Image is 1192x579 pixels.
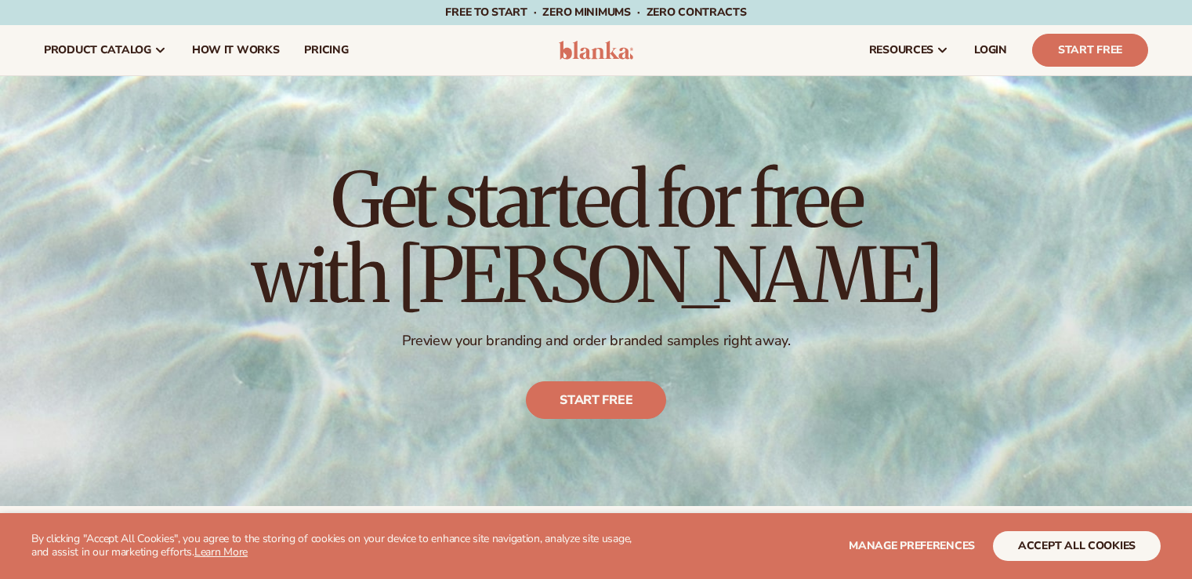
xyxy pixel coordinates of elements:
[194,544,248,559] a: Learn More
[526,382,666,420] a: Start free
[993,531,1161,561] button: accept all cookies
[849,538,975,553] span: Manage preferences
[31,533,650,559] p: By clicking "Accept All Cookies", you agree to the storing of cookies on your device to enhance s...
[31,25,179,75] a: product catalog
[252,332,941,350] p: Preview your branding and order branded samples right away.
[962,25,1020,75] a: LOGIN
[445,5,746,20] span: Free to start · ZERO minimums · ZERO contracts
[857,25,962,75] a: resources
[179,25,292,75] a: How It Works
[869,44,933,56] span: resources
[292,25,360,75] a: pricing
[44,44,151,56] span: product catalog
[974,44,1007,56] span: LOGIN
[304,44,348,56] span: pricing
[252,162,941,313] h1: Get started for free with [PERSON_NAME]
[559,41,633,60] img: logo
[1032,34,1148,67] a: Start Free
[192,44,280,56] span: How It Works
[849,531,975,561] button: Manage preferences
